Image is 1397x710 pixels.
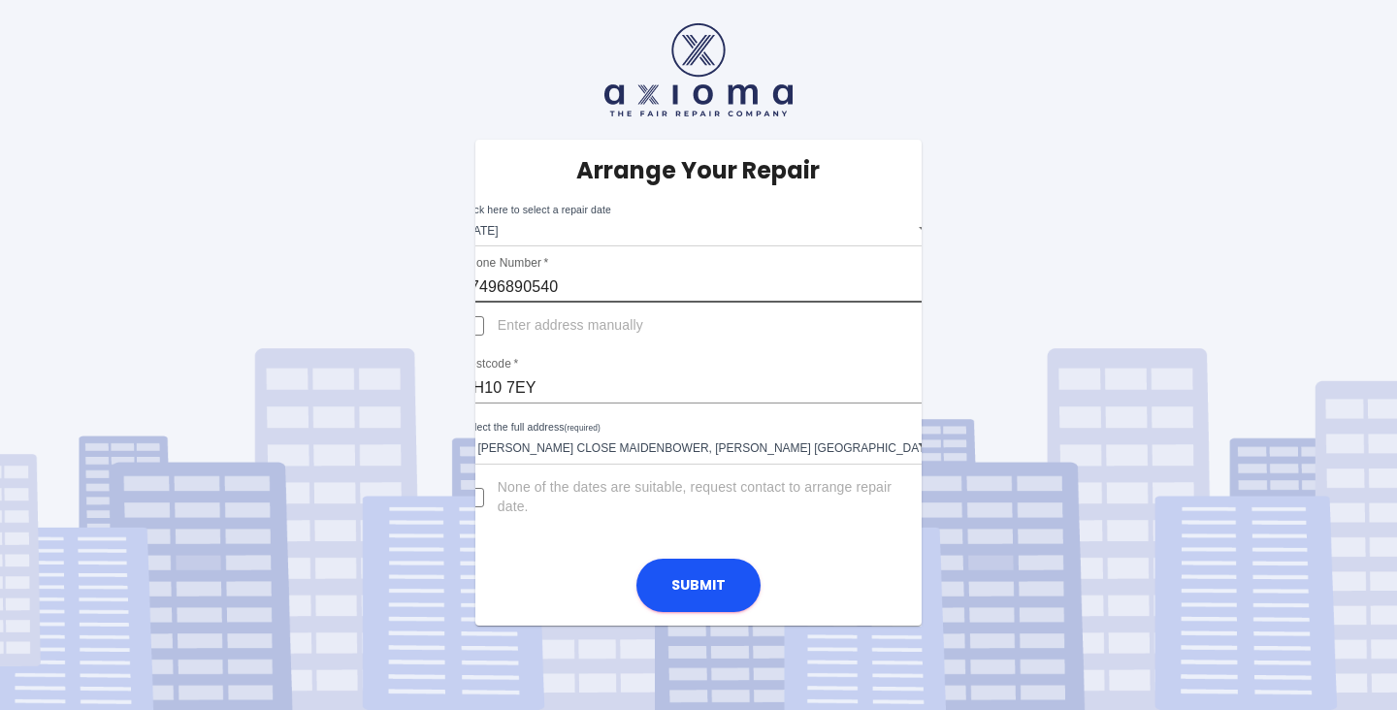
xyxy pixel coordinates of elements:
img: axioma [604,23,793,116]
span: None of the dates are suitable, request contact to arrange repair date. [498,478,920,517]
div: [DATE] [462,211,935,246]
span: Enter address manually [498,316,643,336]
label: Click here to select a repair date [462,203,611,217]
h5: Arrange Your Repair [576,155,820,186]
label: Postcode [462,356,518,372]
small: (required) [564,424,600,433]
button: Submit [636,559,761,612]
label: Phone Number [462,255,548,272]
div: 77 [PERSON_NAME] Close Maidenbower, [PERSON_NAME] [GEOGRAPHIC_DATA] [462,429,935,464]
label: Select the full address [462,420,601,436]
